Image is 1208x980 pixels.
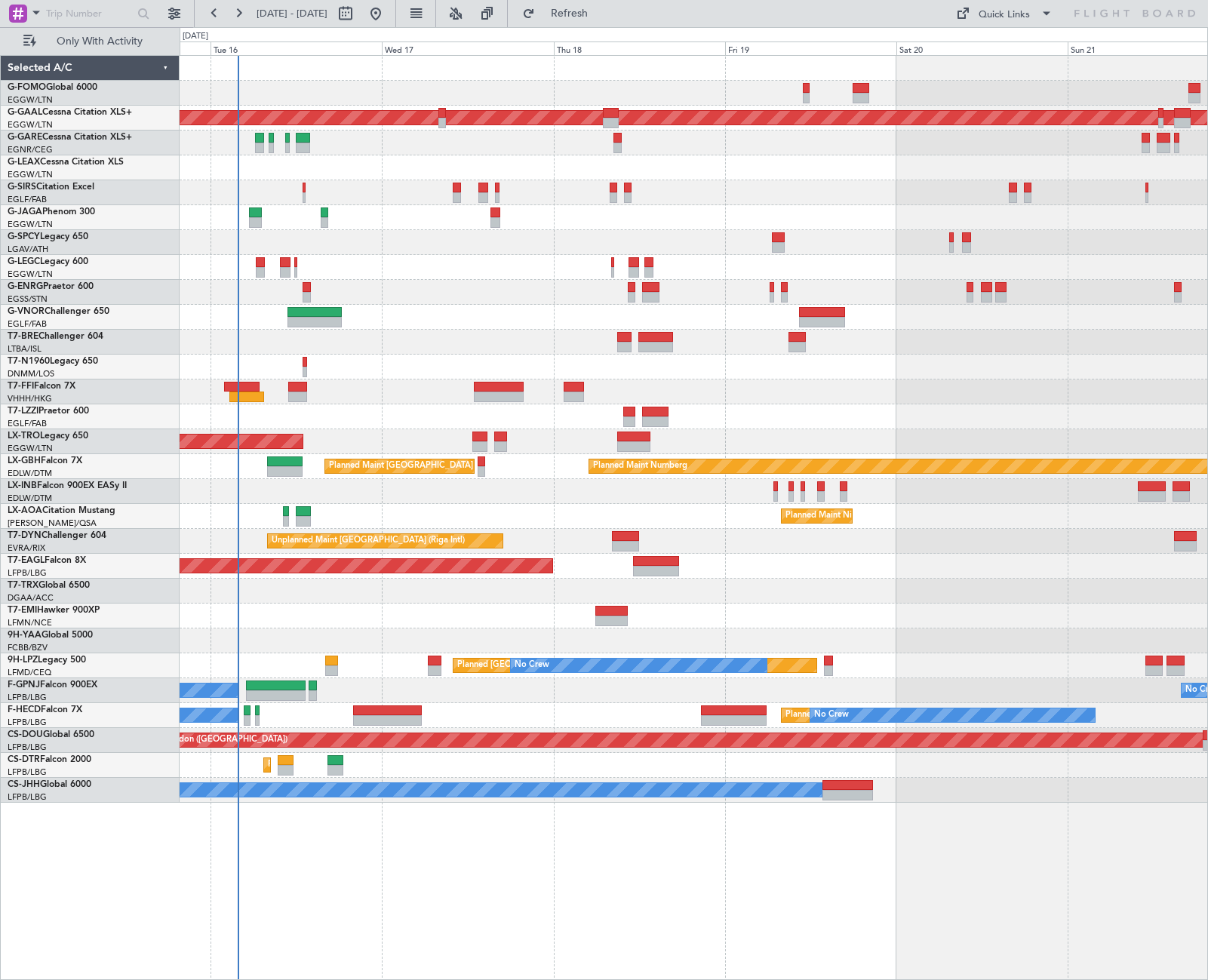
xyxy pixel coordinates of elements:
[8,481,37,490] span: LX-INB
[8,293,48,305] a: EGSS/STN
[8,680,40,690] span: F-GPNJ
[8,368,54,379] a: DNMM/LOS
[8,207,95,217] a: G-JAGAPhenom 300
[8,158,124,167] a: G-LEAXCessna Citation XLS
[8,705,82,714] a: F-HECDFalcon 7X
[8,656,86,665] a: 9H-LPZLegacy 500
[8,119,53,131] a: EGGW/LTN
[8,506,42,515] span: LX-AOA
[382,41,553,55] div: Wed 17
[8,456,41,465] span: LX-GBH
[8,307,45,316] span: G-VNOR
[8,282,43,291] span: G-ENRG
[785,704,1023,727] div: Planned Maint [GEOGRAPHIC_DATA] ([GEOGRAPHIC_DATA])
[515,2,606,26] button: Refresh
[8,183,94,192] a: G-SIRSCitation Excel
[515,654,549,677] div: No Crew
[457,654,671,677] div: Planned [GEOGRAPHIC_DATA] ([GEOGRAPHIC_DATA])
[8,83,97,92] a: G-FOMOGlobal 6000
[8,606,100,615] a: T7-EMIHawker 900XP
[8,766,47,778] a: LFPB/LBG
[8,269,53,280] a: EGGW/LTN
[8,717,47,728] a: LFPB/LBG
[8,692,47,703] a: LFPB/LBG
[8,506,115,515] a: LX-AOACitation Mustang
[8,556,45,565] span: T7-EAGL
[8,332,38,341] span: T7-BRE
[8,207,42,217] span: G-JAGA
[8,730,43,739] span: CS-DOU
[8,83,46,92] span: G-FOMO
[8,357,50,366] span: T7-N1960
[8,518,97,529] a: [PERSON_NAME]/QSA
[8,257,88,266] a: G-LEGCLegacy 600
[39,36,159,47] span: Only With Activity
[8,219,53,230] a: EGGW/LTN
[896,41,1068,55] div: Sat 20
[8,183,36,192] span: G-SIRS
[8,581,38,590] span: T7-TRX
[8,232,40,241] span: G-SPCY
[8,705,41,714] span: F-HECD
[8,393,52,404] a: VHHH/HKG
[8,531,106,540] a: T7-DYNChallenger 604
[8,780,91,789] a: CS-JHHGlobal 6000
[8,456,82,465] a: LX-GBHFalcon 7X
[8,443,53,454] a: EGGW/LTN
[268,754,345,776] div: Planned Maint Sofia
[8,755,91,764] a: CS-DTRFalcon 2000
[8,108,42,117] span: G-GAAL
[8,581,90,590] a: T7-TRXGlobal 6500
[593,455,687,478] div: Planned Maint Nurnberg
[8,133,132,142] a: G-GARECessna Citation XLS+
[8,791,47,803] a: LFPB/LBG
[8,730,94,739] a: CS-DOUGlobal 6500
[8,194,47,205] a: EGLF/FAB
[8,468,52,479] a: EDLW/DTM
[785,505,954,527] div: Planned Maint Nice ([GEOGRAPHIC_DATA])
[8,493,52,504] a: EDLW/DTM
[8,343,41,355] a: LTBA/ISL
[107,729,287,751] div: Planned Maint London ([GEOGRAPHIC_DATA])
[8,244,48,255] a: LGAV/ATH
[17,29,164,54] button: Only With Activity
[948,2,1060,26] button: Quick Links
[8,169,53,180] a: EGGW/LTN
[8,357,98,366] a: T7-N1960Legacy 650
[8,606,37,615] span: T7-EMI
[8,94,53,106] a: EGGW/LTN
[538,8,601,19] span: Refresh
[8,531,41,540] span: T7-DYN
[8,307,109,316] a: G-VNORChallenger 650
[8,631,93,640] a: 9H-YAAGlobal 5000
[8,407,38,416] span: T7-LZZI
[8,407,89,416] a: T7-LZZIPraetor 600
[8,642,48,653] a: FCBB/BZV
[8,656,38,665] span: 9H-LPZ
[8,742,47,753] a: LFPB/LBG
[8,257,40,266] span: G-LEGC
[8,481,127,490] a: LX-INBFalcon 900EX EASy II
[8,158,40,167] span: G-LEAX
[8,542,45,554] a: EVRA/RIX
[725,41,896,55] div: Fri 19
[8,232,88,241] a: G-SPCYLegacy 650
[272,530,465,552] div: Unplanned Maint [GEOGRAPHIC_DATA] (Riga Intl)
[8,680,97,690] a: F-GPNJFalcon 900EX
[8,282,94,291] a: G-ENRGPraetor 600
[8,133,42,142] span: G-GARE
[329,455,567,478] div: Planned Maint [GEOGRAPHIC_DATA] ([GEOGRAPHIC_DATA])
[211,41,382,55] div: Tue 16
[8,432,40,441] span: LX-TRO
[8,567,47,579] a: LFPB/LBG
[8,667,51,678] a: LFMD/CEQ
[8,592,54,604] a: DGAA/ACC
[814,704,849,727] div: No Crew
[8,382,75,391] a: T7-FFIFalcon 7X
[46,2,133,25] input: Trip Number
[8,144,53,155] a: EGNR/CEG
[8,617,52,628] a: LFMN/NCE
[8,432,88,441] a: LX-TROLegacy 650
[979,8,1030,23] div: Quick Links
[8,418,47,429] a: EGLF/FAB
